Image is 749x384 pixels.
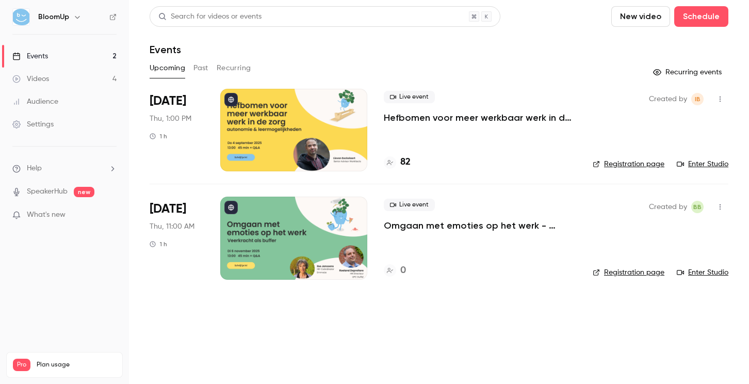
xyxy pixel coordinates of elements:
div: Settings [12,119,54,130]
span: What's new [27,210,66,220]
div: Audience [12,97,58,107]
a: Registration page [593,267,664,278]
div: Sep 4 Thu, 1:00 PM (Europe/Brussels) [150,89,204,171]
h1: Events [150,43,181,56]
a: Omgaan met emoties op het werk - veerkracht als buffer [384,219,576,232]
button: Recurring events [648,64,728,81]
div: 1 h [150,240,167,248]
span: [DATE] [150,201,186,217]
button: Recurring [217,60,251,76]
a: SpeakerHub [27,186,68,197]
li: help-dropdown-opener [12,163,117,174]
h4: 82 [400,155,411,169]
button: Schedule [674,6,728,27]
span: new [74,187,94,197]
button: Upcoming [150,60,185,76]
button: New video [611,6,670,27]
span: Benjamin Bergers [691,201,704,213]
span: IB [695,93,701,105]
h6: BloomUp [38,12,69,22]
h4: 0 [400,264,406,278]
span: Help [27,163,42,174]
iframe: Noticeable Trigger [104,211,117,220]
div: 1 h [150,132,167,140]
a: Hefbomen voor meer werkbaar werk in de zorg - autonomie & leermogelijkheden [384,111,576,124]
a: Enter Studio [677,267,728,278]
span: Plan usage [37,361,116,369]
img: BloomUp [13,9,29,25]
span: Pro [13,359,30,371]
span: Live event [384,199,435,211]
span: Thu, 11:00 AM [150,221,194,232]
div: Events [12,51,48,61]
div: Videos [12,74,49,84]
span: Live event [384,91,435,103]
a: Registration page [593,159,664,169]
span: Created by [649,201,687,213]
a: 82 [384,155,411,169]
div: Search for videos or events [158,11,262,22]
a: 0 [384,264,406,278]
span: BB [693,201,702,213]
span: Info Bloomup [691,93,704,105]
a: Enter Studio [677,159,728,169]
span: Created by [649,93,687,105]
div: Nov 6 Thu, 11:00 AM (Europe/Brussels) [150,197,204,279]
span: [DATE] [150,93,186,109]
span: Thu, 1:00 PM [150,114,191,124]
button: Past [193,60,208,76]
